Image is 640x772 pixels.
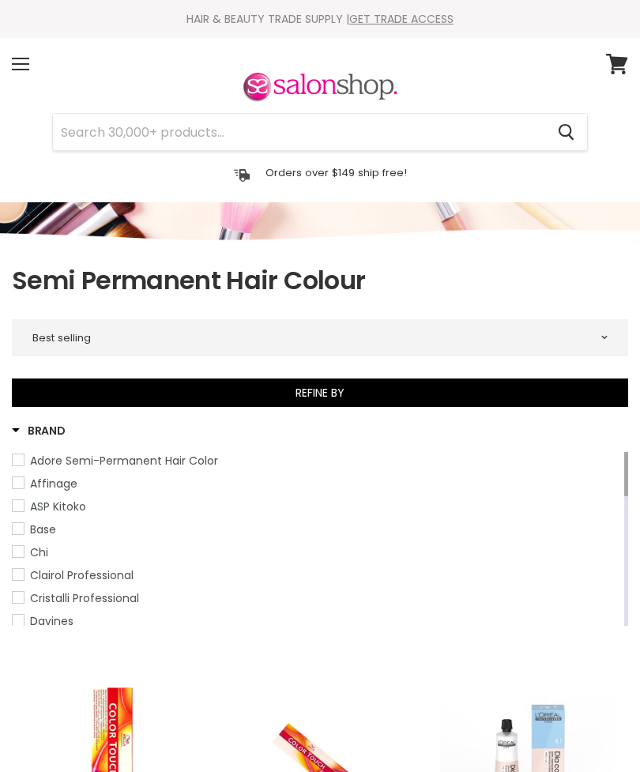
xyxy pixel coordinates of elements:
[30,544,48,560] span: Chi
[52,113,588,151] form: Product
[30,567,134,583] span: Clairol Professional
[265,166,407,179] p: Orders over $149 ship free!
[12,567,621,584] a: Clairol Professional
[545,114,587,150] button: Search
[349,11,454,27] a: GET TRADE ACCESS
[12,264,628,297] h1: Semi Permanent Hair Colour
[30,522,56,537] span: Base
[12,612,621,630] a: Davines
[53,114,545,150] input: Search
[12,589,621,607] a: Cristalli Professional
[12,521,621,538] a: Base
[12,498,621,515] a: ASP Kitoko
[30,476,77,491] span: Affinage
[30,453,218,469] span: Adore Semi-Permanent Hair Color
[30,613,73,629] span: Davines
[30,499,86,514] span: ASP Kitoko
[12,452,621,469] a: Adore Semi-Permanent Hair Color
[12,475,621,492] a: Affinage
[12,378,628,407] button: Refine By
[12,423,66,439] h3: Brand
[12,544,621,561] a: Chi
[30,590,139,606] span: Cristalli Professional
